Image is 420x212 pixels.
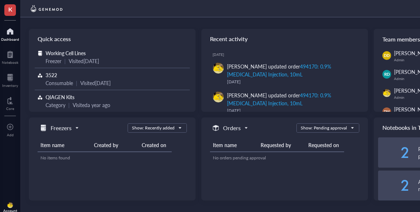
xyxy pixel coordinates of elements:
th: Item name [210,138,258,152]
div: No orders pending approval [213,155,344,161]
th: Requested by [258,138,305,152]
div: No items found [40,155,178,161]
img: da48f3c6-a43e-4a2d-aade-5eac0d93827f.jpeg [213,92,224,102]
img: genemod-logo [29,4,64,13]
th: Created by [91,138,139,152]
div: Visited [DATE] [69,57,99,65]
span: DM [384,109,390,114]
a: [PERSON_NAME] updated order494170: 0.9% [MEDICAL_DATA] Injection, 10mL[DATE] [207,88,362,117]
div: | [68,101,70,109]
div: Show: Pending approval [301,125,347,131]
a: Dashboard [1,26,19,41]
div: [DATE] [227,78,356,85]
img: da48f3c6-a43e-4a2d-aade-5eac0d93827f.jpeg [383,89,391,97]
div: Freezer [46,57,61,65]
div: [DATE] [213,52,362,57]
div: 2 [378,180,410,191]
span: 3522 [46,71,57,79]
div: Visited [DATE] [80,79,111,87]
div: Inventory [2,83,18,88]
div: Visited a year ago [73,101,110,109]
div: [PERSON_NAME] updated order [227,91,356,107]
th: Created on [139,138,181,152]
div: Consumable [46,79,73,87]
a: [PERSON_NAME] updated order494170: 0.9% [MEDICAL_DATA] Injection, 10mL[DATE] [207,59,362,88]
div: Quick access [29,29,196,49]
div: Add [7,133,14,137]
div: Recent activity [201,29,368,49]
img: da48f3c6-a43e-4a2d-aade-5eac0d93827f.jpeg [213,63,224,74]
span: QIAGEN Kits [46,93,74,101]
th: Requested on [305,138,347,152]
div: [PERSON_NAME] updated order [227,62,356,78]
th: Item name [38,138,91,152]
span: Working Cell Lines [46,49,86,57]
div: Show: Recently added [132,125,175,131]
div: 2 [378,147,410,158]
img: da48f3c6-a43e-4a2d-aade-5eac0d93827f.jpeg [7,202,13,208]
div: Core [6,106,14,111]
div: Dashboard [1,37,19,41]
span: K [8,5,12,14]
a: Inventory [2,72,18,88]
div: Notebook [2,60,18,65]
div: | [64,57,66,65]
span: RD [384,71,390,78]
a: Notebook [2,49,18,65]
a: Core [6,95,14,111]
span: DD [384,53,390,58]
h5: Orders [223,124,241,132]
div: Category [46,101,65,109]
h5: Freezers [51,124,72,132]
div: | [76,79,77,87]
